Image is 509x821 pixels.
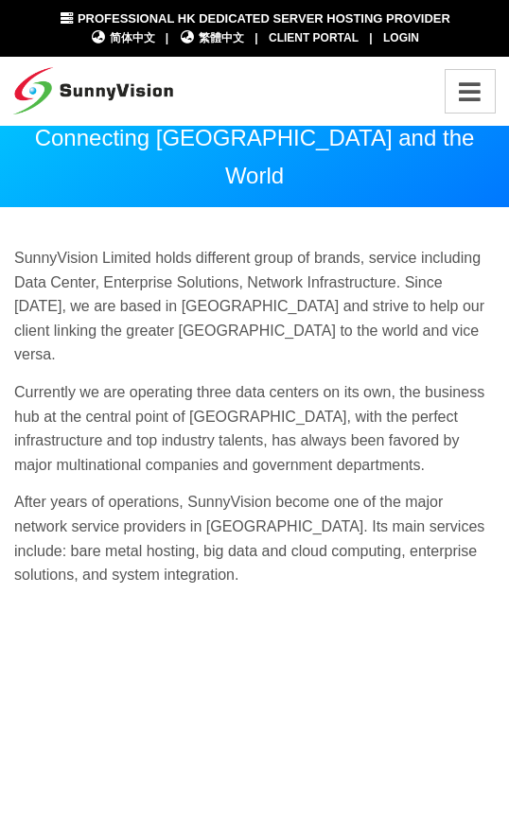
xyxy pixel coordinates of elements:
li: | [254,29,257,47]
p: After years of operations, SunnyVision become one of the major network service providers in [GEOG... [14,490,495,586]
p: Currently we are operating three data centers on its own, the business hub at the central point o... [14,380,495,477]
a: Client Portal [269,31,359,44]
p: SunnyVision Limited holds different group of brands, service including Data Center, Enterprise So... [14,246,495,367]
li: | [369,29,372,47]
span: Professional HK Dedicated Server Hosting Provider [78,11,450,26]
a: Login [383,31,419,44]
img: SunnyVision Limited [13,67,173,114]
div: Toggle navigation [445,69,496,114]
a: 繁體中文 [180,31,245,44]
a: 简体中文 [90,31,155,44]
p: Trustable Hong Kong Dedicated Server Service Provider [14,204,495,227]
li: | [166,29,168,47]
p: Connecting [GEOGRAPHIC_DATA] and the World [14,119,495,195]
